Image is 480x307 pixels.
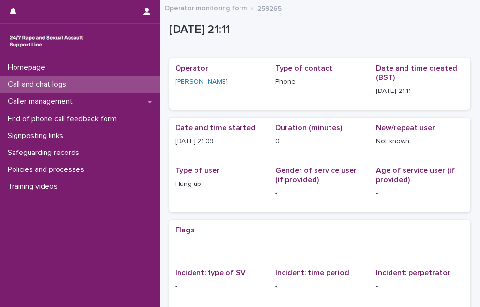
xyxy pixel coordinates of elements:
p: - [175,281,264,292]
span: Incident: time period [275,269,349,276]
span: Type of user [175,167,220,174]
a: [PERSON_NAME] [175,77,228,87]
p: - [275,281,364,292]
p: Phone [275,77,364,87]
p: 0 [275,137,364,147]
span: Flags [175,226,195,234]
p: Policies and processes [4,165,92,174]
span: Operator [175,64,208,72]
p: Not known [376,137,465,147]
img: rhQMoQhaT3yELyF149Cw [8,31,85,51]
p: End of phone call feedback form [4,114,124,123]
p: 259265 [257,2,282,13]
a: Operator monitoring form [165,2,247,13]
p: [DATE] 21:09 [175,137,264,147]
span: Age of service user (if provided) [376,167,455,184]
p: Training videos [4,182,65,191]
p: Signposting links [4,131,71,140]
span: Type of contact [275,64,332,72]
span: Incident: type of SV [175,269,246,276]
p: - [376,281,465,292]
span: Date and time started [175,124,255,132]
p: Homepage [4,63,53,72]
p: Safeguarding records [4,148,87,157]
span: Gender of service user (if provided) [275,167,357,184]
p: [DATE] 21:11 [169,23,466,37]
span: New/repeat user [376,124,435,132]
p: - [275,188,364,199]
span: Duration (minutes) [275,124,342,132]
p: Caller management [4,97,80,106]
p: - [376,188,465,199]
span: Incident: perpetrator [376,269,450,276]
span: Date and time created (BST) [376,64,457,81]
p: Hung up [175,179,264,189]
p: [DATE] 21:11 [376,86,465,96]
p: - [175,239,465,249]
p: Call and chat logs [4,80,74,89]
